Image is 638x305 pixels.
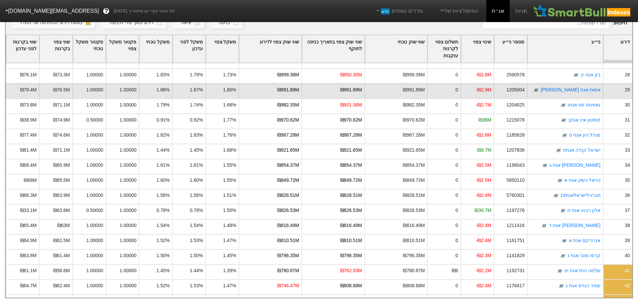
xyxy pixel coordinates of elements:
[476,297,492,304] div: -₪2.1M
[156,282,169,289] div: 1.52%
[506,297,524,304] div: 1183920
[156,101,169,108] div: 1.79%
[223,132,236,139] div: 1.76%
[506,177,524,184] div: 5850110
[277,297,299,304] div: ₪727.39M
[340,267,362,274] div: ₪762.93M
[190,192,203,199] div: 1.56%
[53,267,70,274] div: ₪58.8M
[560,208,566,214] img: tase link
[110,19,154,26] div: דירוג נמוך מדי לכניסה
[20,267,37,274] div: ₪61.1M
[277,101,299,108] div: ₪982.35M
[20,86,37,93] div: ₪79.4M
[20,147,37,154] div: ₪61.4M
[277,267,299,274] div: ₪780.87M
[340,297,362,304] div: ₪704.99M
[340,162,362,169] div: ₪854.37M
[53,117,70,124] div: ₪74.9M
[223,177,236,184] div: 1.55%
[625,222,630,229] div: 38
[156,117,169,124] div: 0.91%
[381,8,390,14] span: חדש
[277,237,299,244] div: ₪810.51M
[573,72,579,79] img: tase link
[20,192,37,199] div: ₪66.3M
[455,177,458,184] div: 0
[20,71,37,78] div: ₪76.1M
[494,35,527,63] div: Toggle SortBy
[340,222,362,229] div: ₪816.49M
[156,252,169,259] div: 1.50%
[173,17,204,29] button: יציאה
[580,72,600,77] a: בזן אגח יב
[625,192,630,199] div: 36
[120,192,136,199] div: 1.00000
[24,177,37,184] div: ₪68M
[277,177,299,184] div: ₪849.72M
[557,268,563,275] img: tase link
[476,192,492,199] div: -₪2.4M
[527,35,602,63] div: Toggle SortBy
[190,207,203,214] div: 0.78%
[277,192,299,199] div: ₪828.51M
[506,101,524,108] div: 1204825
[53,297,70,304] div: ₪54.4M
[277,222,299,229] div: ₪816.49M
[57,222,70,229] div: ₪63M
[340,177,362,184] div: ₪849.72M
[340,117,362,124] div: ₪970.62M
[277,162,299,169] div: ₪854.37M
[86,237,103,244] div: 1.00000
[277,86,299,93] div: ₪991.89M
[20,237,37,244] div: ₪64.9M
[223,297,236,304] div: 1.28%
[20,297,37,304] div: ₪56.4M
[190,147,203,154] div: 1.45%
[156,71,169,78] div: 1.83%
[86,117,103,124] div: 0.50000
[506,252,524,259] div: 1141829
[120,147,136,154] div: 1.00000
[604,35,632,63] div: Toggle SortBy
[625,207,630,214] div: 37
[53,207,70,214] div: ₪63.8M
[455,71,458,78] div: 0
[190,101,203,108] div: 1.74%
[476,222,492,229] div: -₪2.4M
[476,162,492,169] div: -₪2.5M
[479,117,491,124] div: ₪36M
[403,207,425,214] div: ₪826.53M
[506,222,524,229] div: 1211416
[120,222,136,229] div: 1.00000
[541,87,600,92] a: אמות אגח [PERSON_NAME]
[403,162,425,169] div: ₪854.37M
[86,207,103,214] div: 0.50000
[625,237,630,244] div: 39
[476,132,492,139] div: -₪2.8M
[219,19,230,26] div: כניסה
[86,282,103,289] div: 1.00000
[223,86,236,93] div: 1.80%
[190,267,203,274] div: 1.44%
[506,267,524,274] div: 1192731
[190,86,203,93] div: 1.87%
[190,282,203,289] div: 1.53%
[560,117,567,124] img: tase link
[190,177,203,184] div: 1.60%
[156,192,169,199] div: 1.56%
[403,192,425,199] div: ₪828.51M
[455,222,458,229] div: 0
[533,87,540,94] img: tase link
[475,207,491,214] div: ₪30.7M
[436,4,481,18] a: הסימולציות שלי
[53,192,70,199] div: ₪63.9M
[156,177,169,184] div: 1.60%
[455,207,458,214] div: 0
[53,252,70,259] div: ₪61.4M
[461,35,494,63] div: Toggle SortBy
[86,267,103,274] div: 1.00000
[482,16,627,29] span: חיפוש :
[563,147,600,153] a: ישראל קנדה אגחח
[340,192,362,199] div: ₪828.51M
